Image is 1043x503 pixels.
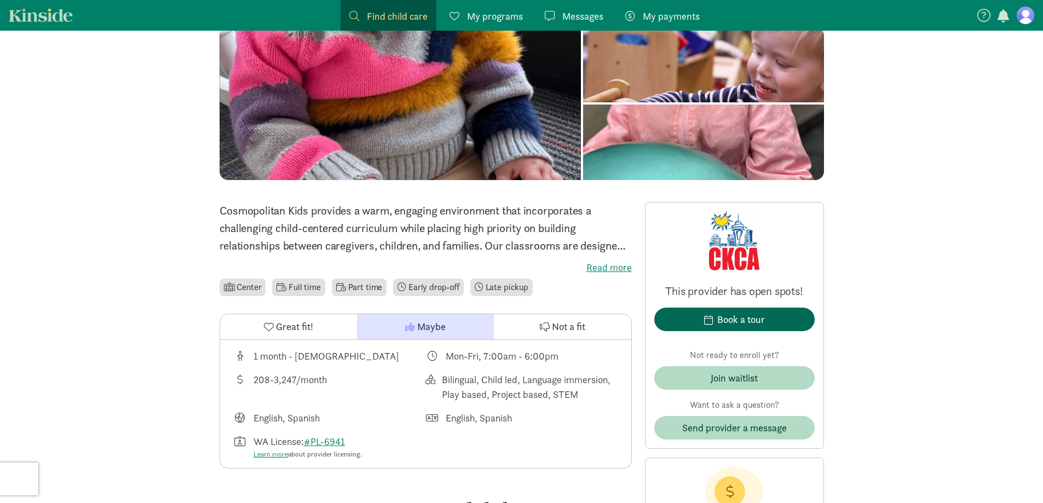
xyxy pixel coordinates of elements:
[253,349,399,363] div: 1 month - [DEMOGRAPHIC_DATA]
[220,314,357,339] button: Great fit!
[711,371,758,385] div: Join waitlist
[717,312,765,327] div: Book a tour
[233,434,426,460] div: License number
[654,349,815,362] p: Not ready to enroll yet?
[470,279,533,296] li: Late pickup
[654,308,815,331] button: Book a tour
[220,261,632,274] label: Read more
[425,411,618,425] div: Languages spoken
[233,349,426,363] div: Age range for children that this provider cares for
[562,9,603,24] span: Messages
[253,372,327,402] div: 208-3,247/month
[357,314,494,339] button: Maybe
[709,211,759,270] img: Provider logo
[367,9,428,24] span: Find child care
[425,349,618,363] div: Class schedule
[643,9,700,24] span: My payments
[304,435,345,448] a: #PL-6941
[654,416,815,440] button: Send provider a message
[442,372,618,402] div: Bilingual, Child led, Language immersion, Play based, Project based, STEM
[494,314,631,339] button: Not a fit
[654,284,815,299] p: This provider has open spots!
[272,279,325,296] li: Full time
[446,349,558,363] div: Mon-Fri, 7:00am - 6:00pm
[253,449,288,459] a: Learn more
[9,8,73,22] a: Kinside
[654,398,815,412] p: Want to ask a question?
[425,372,618,402] div: This provider's education philosophy
[446,411,512,425] div: English, Spanish
[654,366,815,390] button: Join waitlist
[417,319,446,334] span: Maybe
[467,9,523,24] span: My programs
[220,279,266,296] li: Center
[332,279,387,296] li: Part time
[220,202,632,255] p: Cosmopolitan Kids provides a warm, engaging environment that incorporates a challenging child-cen...
[233,411,426,425] div: Languages taught
[253,411,320,425] div: English, Spanish
[393,279,464,296] li: Early drop-off
[253,434,362,460] div: WA License:
[276,319,313,334] span: Great fit!
[552,319,585,334] span: Not a fit
[682,420,787,435] span: Send provider a message
[253,449,362,460] div: about provider licensing.
[233,372,426,402] div: Average tuition for this program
